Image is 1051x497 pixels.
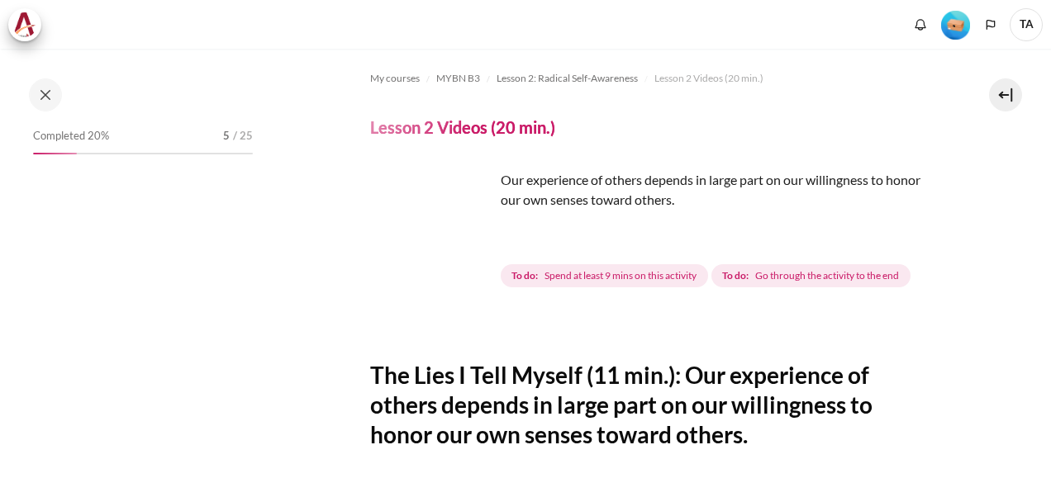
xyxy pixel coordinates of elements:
[941,11,970,40] img: Level #1
[370,69,420,88] a: My courses
[370,116,555,138] h4: Lesson 2 Videos (20 min.)
[545,268,697,283] span: Spend at least 9 mins on this activity
[436,71,480,86] span: MYBN B3
[13,12,36,37] img: Architeck
[370,360,934,450] h2: The Lies I Tell Myself (11 min.): Our experience of others depends in large part on our willingne...
[370,65,934,92] nav: Navigation bar
[233,128,253,144] span: / 25
[223,128,230,144] span: 5
[941,9,970,40] div: Level #1
[1010,8,1043,41] span: TA
[908,12,933,37] div: Show notification window with no new notifications
[978,12,1003,37] button: Languages
[8,8,50,41] a: Architeck Architeck
[934,9,977,40] a: Level #1
[497,69,638,88] a: Lesson 2: Radical Self-Awareness
[33,128,109,144] span: Completed 20%
[370,170,934,210] p: Our experience of others depends in large part on our willingness to honor our own senses toward ...
[1010,8,1043,41] a: User menu
[511,268,538,283] strong: To do:
[501,261,914,291] div: Completion requirements for Lesson 2 Videos (20 min.)
[654,69,763,88] a: Lesson 2 Videos (20 min.)
[370,71,420,86] span: My courses
[654,71,763,86] span: Lesson 2 Videos (20 min.)
[33,153,77,154] div: 20%
[497,71,638,86] span: Lesson 2: Radical Self-Awareness
[755,268,899,283] span: Go through the activity to the end
[436,69,480,88] a: MYBN B3
[370,170,494,294] img: erw
[722,268,749,283] strong: To do:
